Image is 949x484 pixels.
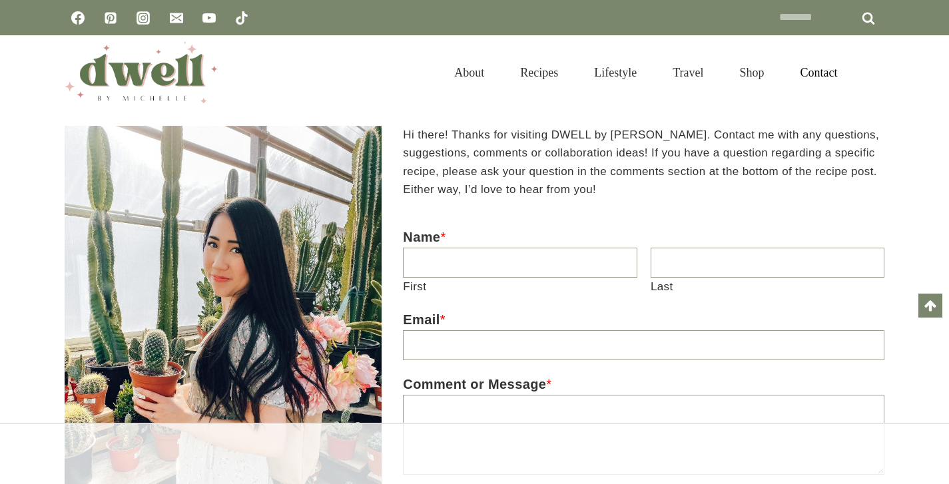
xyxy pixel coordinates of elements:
label: Comment or Message [403,373,884,395]
a: Instagram [130,5,157,31]
a: Pinterest [97,5,124,31]
img: DWELL by michelle [65,42,218,103]
a: Facebook [65,5,91,31]
a: TikTok [228,5,255,31]
a: Travel [655,51,721,95]
a: Lifestyle [576,51,655,95]
label: Name [403,226,884,248]
button: View Search Form [862,61,885,84]
label: Email [403,309,884,330]
nav: Primary Navigation [436,51,855,95]
a: Contact [783,51,856,95]
a: Recipes [502,51,576,95]
label: Last [651,278,885,296]
a: About [436,51,502,95]
p: Hi there! Thanks for visiting DWELL by [PERSON_NAME]. Contact me with any questions, suggestions,... [403,126,884,198]
label: First [403,278,637,296]
a: YouTube [196,5,222,31]
a: Scroll to top [918,294,942,318]
a: Email [163,5,190,31]
a: Shop [721,51,782,95]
